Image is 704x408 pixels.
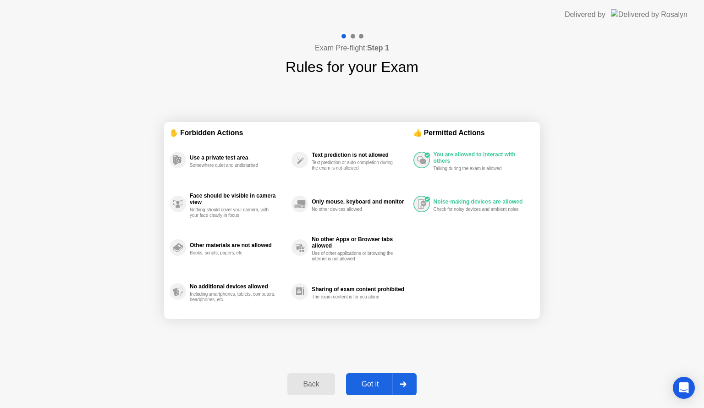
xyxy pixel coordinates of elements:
div: Open Intercom Messenger [673,377,695,399]
div: Text prediction or auto-completion during the exam is not allowed [312,160,398,171]
div: Check for noisy devices and ambient noise [434,207,520,212]
div: Face should be visible in camera view [190,193,287,205]
div: Books, scripts, papers, etc [190,250,276,256]
div: ✋ Forbidden Actions [170,127,413,138]
img: Delivered by Rosalyn [611,9,687,20]
div: Sharing of exam content prohibited [312,286,408,292]
div: Delivered by [565,9,605,20]
h4: Exam Pre-flight: [315,43,389,54]
button: Back [287,373,335,395]
div: Use a private test area [190,154,287,161]
div: No other Apps or Browser tabs allowed [312,236,408,249]
div: The exam content is for you alone [312,294,398,300]
div: Somewhere quiet and undisturbed [190,163,276,168]
div: 👍 Permitted Actions [413,127,534,138]
div: Text prediction is not allowed [312,152,408,158]
div: Only mouse, keyboard and monitor [312,198,408,205]
div: No additional devices allowed [190,283,287,290]
div: Nothing should cover your camera, with your face clearly in focus [190,207,276,218]
div: Including smartphones, tablets, computers, headphones, etc. [190,292,276,303]
div: Use of other applications or browsing the internet is not allowed [312,251,398,262]
div: Noise-making devices are allowed [434,198,530,205]
div: You are allowed to interact with others [434,151,530,164]
div: Other materials are not allowed [190,242,287,248]
button: Got it [346,373,417,395]
b: Step 1 [367,44,389,52]
h1: Rules for your Exam [286,56,418,78]
div: Talking during the exam is allowed [434,166,520,171]
div: No other devices allowed [312,207,398,212]
div: Got it [349,380,392,388]
div: Back [290,380,332,388]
